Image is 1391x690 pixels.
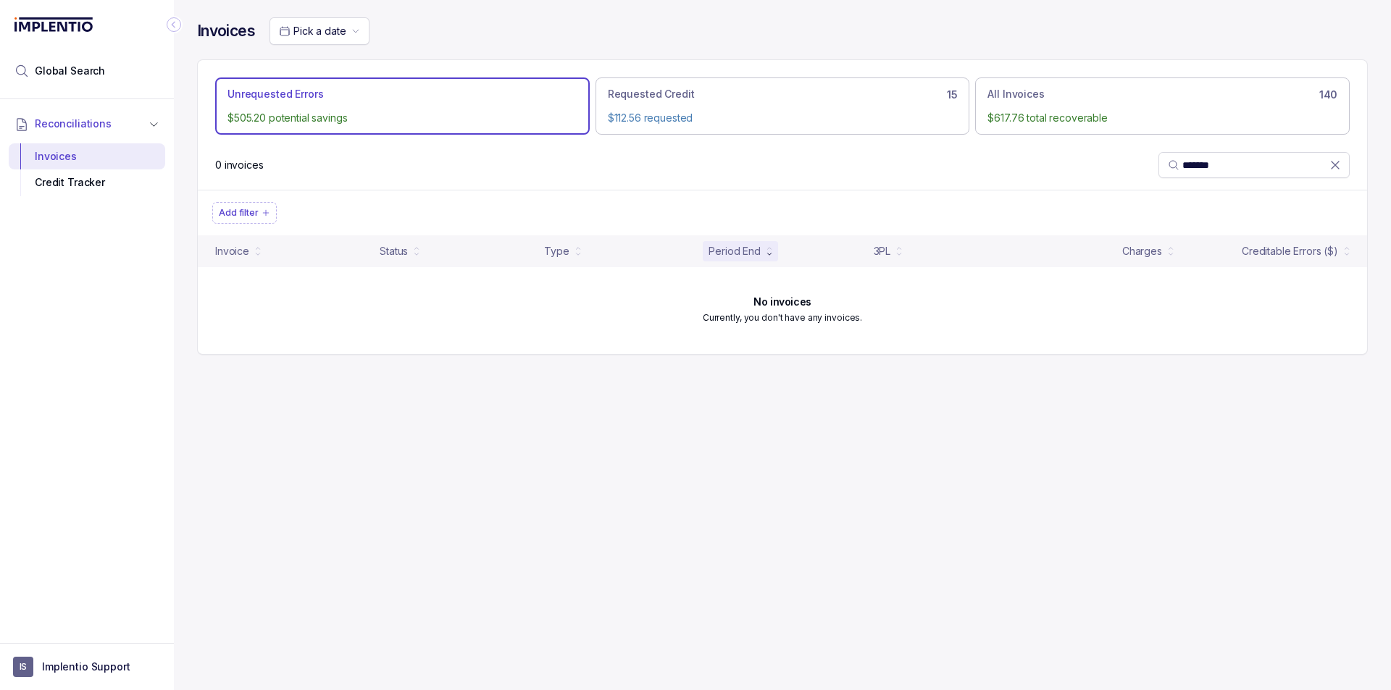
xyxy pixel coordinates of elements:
div: Collapse Icon [165,16,183,33]
p: Unrequested Errors [227,87,323,101]
ul: Filter Group [212,202,1353,224]
p: Implentio Support [42,660,130,674]
p: Currently, you don't have any invoices. [703,311,862,325]
div: 3PL [874,244,891,258]
p: Add filter [219,206,259,220]
button: Date Range Picker [270,17,369,45]
p: $112.56 requested [608,111,958,125]
div: Invoices [20,143,154,169]
div: Creditable Errors ($) [1242,244,1338,258]
div: Period End [709,244,761,258]
search: Date Range Picker [279,24,346,38]
h4: Invoices [197,21,255,41]
span: Reconciliations [35,117,112,131]
div: Charges [1122,244,1162,258]
div: Credit Tracker [20,169,154,195]
span: Pick a date [293,25,346,37]
h6: 140 [1319,89,1337,101]
span: User initials [13,657,33,677]
p: Requested Credit [608,87,695,101]
h6: 15 [947,89,957,101]
div: Invoice [215,244,249,258]
p: $617.76 total recoverable [987,111,1337,125]
div: Reconciliations [9,140,165,199]
button: Filter Chip Add filter [212,202,277,224]
div: Type [544,244,569,258]
p: All Invoices [987,87,1044,101]
div: Remaining page entries [215,158,264,172]
button: User initialsImplentio Support [13,657,161,677]
span: Global Search [35,64,105,78]
h6: No invoices [753,296,811,308]
ul: Action Tab Group [215,77,1350,135]
button: Reconciliations [9,108,165,140]
div: Status [380,244,408,258]
p: $505.20 potential savings [227,111,577,125]
p: 0 invoices [215,158,264,172]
